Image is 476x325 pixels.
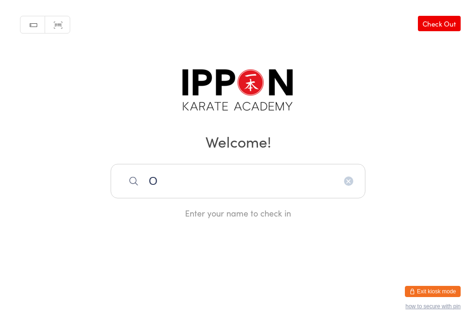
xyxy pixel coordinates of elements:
[405,286,461,297] button: Exit kiosk mode
[418,16,461,31] a: Check Out
[405,303,461,310] button: how to secure with pin
[111,164,365,198] input: Search
[111,207,365,219] div: Enter your name to check in
[180,65,296,118] img: Ippon Karate Academy
[9,131,467,152] h2: Welcome!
